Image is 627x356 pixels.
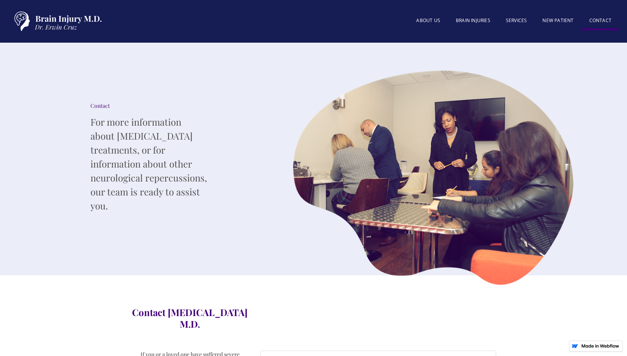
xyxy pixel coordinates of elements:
div: Contact [90,102,207,110]
h3: Contact [MEDICAL_DATA] M.D. [131,306,249,330]
p: For more information about [MEDICAL_DATA] treatments, or for information about other neurological... [90,115,207,213]
a: About US [408,13,448,28]
a: SERVICES [498,13,535,28]
a: BRAIN INJURIES [448,13,498,28]
img: Made in Webflow [581,344,619,348]
a: home [8,8,105,35]
a: New patient [535,13,581,28]
a: Contact [582,13,619,30]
